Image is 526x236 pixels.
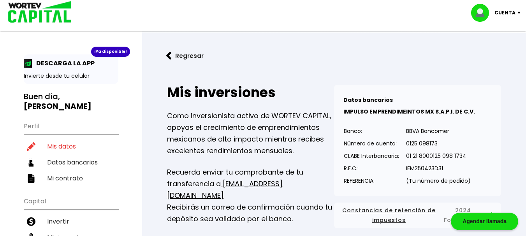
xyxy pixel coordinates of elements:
img: app-icon [24,59,32,68]
p: CLABE Interbancaria: [344,150,399,162]
img: datos-icon.10cf9172.svg [27,158,35,167]
p: BBVA Bancomer [406,125,471,137]
a: Datos bancarios [24,154,118,170]
ul: Perfil [24,117,118,186]
p: REFERENCIA: [344,175,399,187]
img: flecha izquierda [166,52,172,60]
img: editar-icon.952d3147.svg [27,142,35,151]
img: contrato-icon.f2db500c.svg [27,174,35,183]
p: Cuenta [494,7,515,19]
p: IEM250423D31 [406,163,471,174]
p: Como inversionista activo de WORTEV CAPITAL, apoyas el crecimiento de emprendimientos mexicanos d... [167,110,334,157]
img: invertir-icon.b3b967d7.svg [27,217,35,226]
b: IMPULSO EMPRENDIMEINTOS MX S.A.P.I. DE C.V. [343,108,475,115]
a: Mis datos [24,138,118,154]
img: profile-image [471,4,494,22]
p: 01 21 8000125 098 1734 [406,150,471,162]
a: [EMAIL_ADDRESS][DOMAIN_NAME] [167,179,283,200]
b: Datos bancarios [343,96,393,104]
p: 0125 098173 [406,138,471,149]
img: icon-down [515,12,526,14]
a: Mi contrato [24,170,118,186]
div: ¡Ya disponible! [91,47,130,57]
button: Constancias de retención de impuestos2024 Formato zip [340,206,495,225]
p: Banco: [344,125,399,137]
h3: Buen día, [24,92,118,111]
a: Invertir [24,213,118,229]
div: Agendar llamada [451,213,518,230]
p: DESCARGA LA APP [32,58,95,68]
button: Regresar [155,45,215,66]
p: R.F.C.: [344,163,399,174]
b: [PERSON_NAME] [24,101,91,112]
p: Invierte desde tu celular [24,72,118,80]
h2: Mis inversiones [167,85,334,100]
p: Recuerda enviar tu comprobante de tu transferencia a Recibirás un correo de confirmación cuando t... [167,166,334,225]
p: (Tu número de pedido) [406,175,471,187]
a: flecha izquierdaRegresar [155,45,514,66]
p: Número de cuenta: [344,138,399,149]
span: Constancias de retención de impuestos [340,206,438,225]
